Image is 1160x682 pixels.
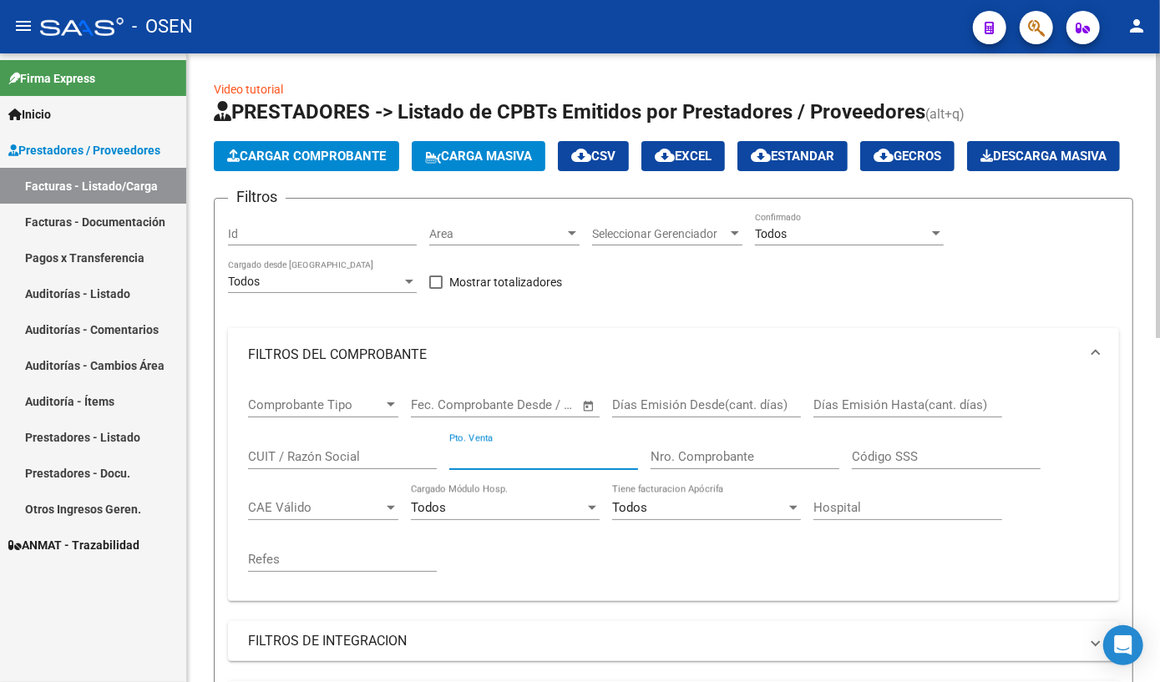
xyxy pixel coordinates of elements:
[860,141,955,171] button: Gecros
[8,69,95,88] span: Firma Express
[1127,16,1147,36] mat-icon: person
[655,145,675,165] mat-icon: cloud_download
[425,149,532,164] span: Carga Masiva
[737,141,848,171] button: Estandar
[228,328,1119,381] mat-expansion-panel-header: FILTROS DEL COMPROBANTE
[592,227,727,241] span: Seleccionar Gerenciador
[411,500,446,515] span: Todos
[8,536,139,554] span: ANMAT - Trazabilidad
[571,145,591,165] mat-icon: cloud_download
[751,149,834,164] span: Estandar
[755,227,787,240] span: Todos
[412,141,545,171] button: Carga Masiva
[228,381,1119,601] div: FILTROS DEL COMPROBANTE
[227,149,386,164] span: Cargar Comprobante
[571,149,615,164] span: CSV
[874,145,894,165] mat-icon: cloud_download
[612,500,647,515] span: Todos
[248,632,1079,650] mat-panel-title: FILTROS DE INTEGRACION
[874,149,941,164] span: Gecros
[411,397,479,412] input: Fecha inicio
[8,141,160,159] span: Prestadores / Proveedores
[641,141,725,171] button: EXCEL
[228,185,286,209] h3: Filtros
[925,106,965,122] span: (alt+q)
[132,8,193,45] span: - OSEN
[580,397,599,416] button: Open calendar
[751,145,771,165] mat-icon: cloud_download
[967,141,1120,171] app-download-masive: Descarga masiva de comprobantes (adjuntos)
[228,621,1119,661] mat-expansion-panel-header: FILTROS DE INTEGRACION
[980,149,1107,164] span: Descarga Masiva
[214,141,399,171] button: Cargar Comprobante
[13,16,33,36] mat-icon: menu
[214,83,283,96] a: Video tutorial
[449,272,562,292] span: Mostrar totalizadores
[494,397,575,412] input: Fecha fin
[8,105,51,124] span: Inicio
[248,500,383,515] span: CAE Válido
[248,346,1079,364] mat-panel-title: FILTROS DEL COMPROBANTE
[655,149,712,164] span: EXCEL
[228,275,260,288] span: Todos
[558,141,629,171] button: CSV
[214,100,925,124] span: PRESTADORES -> Listado de CPBTs Emitidos por Prestadores / Proveedores
[967,141,1120,171] button: Descarga Masiva
[1103,625,1143,665] div: Open Intercom Messenger
[248,397,383,412] span: Comprobante Tipo
[429,227,565,241] span: Area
